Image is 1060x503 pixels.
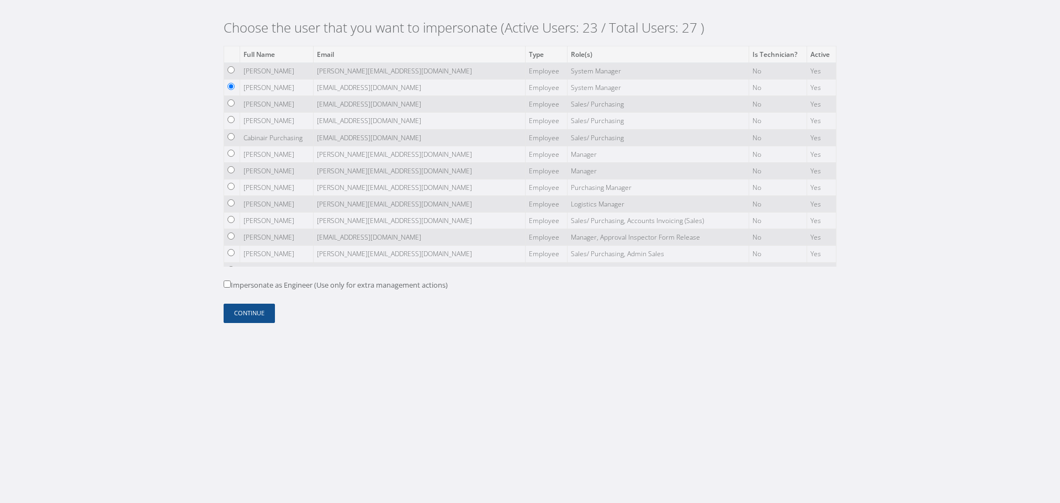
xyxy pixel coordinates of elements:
td: Yes [807,162,836,179]
td: [PERSON_NAME] [240,246,313,262]
th: Email [314,46,526,62]
td: Sales/ Purchasing, Admin Sales [567,246,749,262]
td: Sales/ Purchasing [567,262,749,279]
th: Role(s) [567,46,749,62]
td: Yes [807,62,836,79]
td: Employee [526,262,568,279]
th: Active [807,46,836,62]
td: [EMAIL_ADDRESS][DOMAIN_NAME] [314,80,526,96]
td: Yes [807,179,836,195]
td: Sales/ Purchasing [567,96,749,113]
td: No [749,113,807,129]
td: Yes [807,262,836,279]
input: Impersonate as Engineer (Use only for extra management actions) [224,280,231,288]
td: Sales/ Purchasing, Accounts Invoicing (Sales) [567,213,749,229]
h2: Choose the user that you want to impersonate (Active Users: 23 / Total Users: 27 ) [224,20,836,36]
td: No [749,129,807,146]
td: Yes [807,129,836,146]
td: Yes [807,146,836,162]
td: [PERSON_NAME] [240,146,313,162]
td: Yes [807,196,836,213]
td: Employee [526,246,568,262]
td: No [749,262,807,279]
td: [PERSON_NAME][EMAIL_ADDRESS][DOMAIN_NAME] [314,179,526,195]
td: Yes [807,229,836,246]
th: Is Technician? [749,46,807,62]
td: System Manager [567,62,749,79]
td: Yes [807,246,836,262]
td: Cabinair Purchasing [240,129,313,146]
td: Employee [526,146,568,162]
td: Employee [526,113,568,129]
td: Sales/ Purchasing [567,129,749,146]
td: [PERSON_NAME] [240,262,313,279]
td: Manager [567,162,749,179]
td: No [749,146,807,162]
td: Logistics Manager [567,196,749,213]
td: No [749,196,807,213]
td: [PERSON_NAME] [240,179,313,195]
td: [PERSON_NAME][EMAIL_ADDRESS][DOMAIN_NAME] [314,246,526,262]
td: Employee [526,179,568,195]
td: [PERSON_NAME] [240,162,313,179]
td: [PERSON_NAME] [240,196,313,213]
td: [PERSON_NAME] [240,113,313,129]
td: Yes [807,96,836,113]
td: [PERSON_NAME] [240,96,313,113]
td: Manager [567,146,749,162]
td: [PERSON_NAME][EMAIL_ADDRESS][DOMAIN_NAME] [314,162,526,179]
td: [PERSON_NAME][EMAIL_ADDRESS][DOMAIN_NAME] [314,213,526,229]
td: [PERSON_NAME][EMAIL_ADDRESS][DOMAIN_NAME] [314,196,526,213]
td: Employee [526,196,568,213]
td: Yes [807,80,836,96]
td: No [749,246,807,262]
td: No [749,213,807,229]
td: No [749,80,807,96]
td: [PERSON_NAME] [240,62,313,79]
th: Type [526,46,568,62]
td: Employee [526,96,568,113]
td: Employee [526,62,568,79]
td: No [749,179,807,195]
td: [EMAIL_ADDRESS][DOMAIN_NAME] [314,113,526,129]
button: Continue [224,304,275,323]
td: Employee [526,129,568,146]
td: No [749,96,807,113]
td: [EMAIL_ADDRESS][DOMAIN_NAME] [314,262,526,279]
td: No [749,162,807,179]
td: [EMAIL_ADDRESS][DOMAIN_NAME] [314,229,526,246]
td: [PERSON_NAME][EMAIL_ADDRESS][DOMAIN_NAME] [314,146,526,162]
td: [EMAIL_ADDRESS][DOMAIN_NAME] [314,96,526,113]
td: No [749,229,807,246]
td: [EMAIL_ADDRESS][DOMAIN_NAME] [314,129,526,146]
label: Impersonate as Engineer (Use only for extra management actions) [224,280,448,291]
td: No [749,62,807,79]
td: [PERSON_NAME] [240,80,313,96]
td: Employee [526,80,568,96]
td: Sales/ Purchasing [567,113,749,129]
td: Employee [526,213,568,229]
td: Employee [526,229,568,246]
td: Manager, Approval Inspector Form Release [567,229,749,246]
th: Full Name [240,46,313,62]
td: [PERSON_NAME][EMAIL_ADDRESS][DOMAIN_NAME] [314,62,526,79]
td: [PERSON_NAME] [240,229,313,246]
td: Yes [807,113,836,129]
td: Employee [526,162,568,179]
td: Purchasing Manager [567,179,749,195]
td: System Manager [567,80,749,96]
td: [PERSON_NAME] [240,213,313,229]
td: Yes [807,213,836,229]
